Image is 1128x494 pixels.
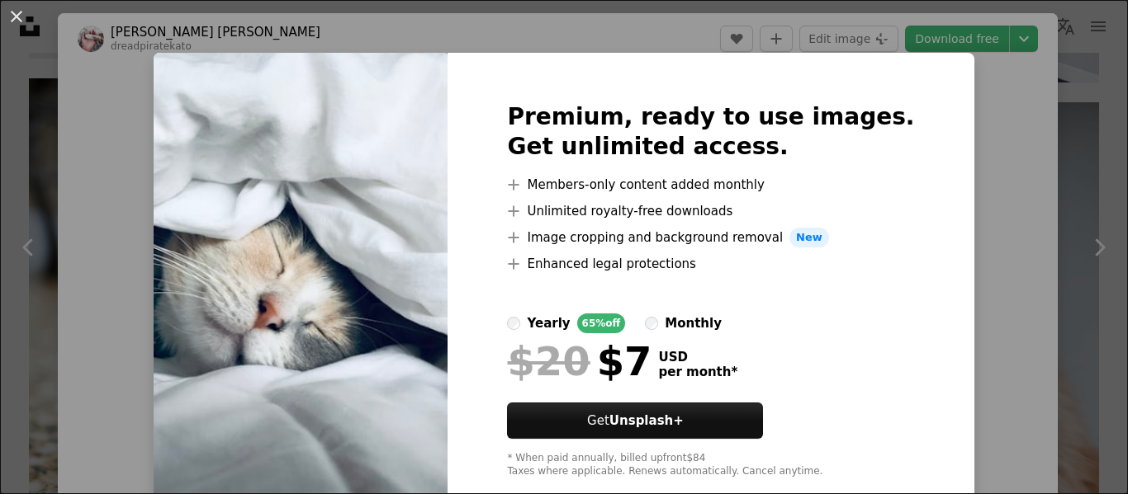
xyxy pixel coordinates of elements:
[527,313,570,333] div: yearly
[577,313,626,333] div: 65% off
[507,340,590,383] span: $20
[609,413,684,428] strong: Unsplash+
[507,402,763,439] button: GetUnsplash+
[645,317,658,330] input: monthly
[507,340,652,383] div: $7
[507,254,914,274] li: Enhanced legal protections
[507,228,914,247] li: Image cropping and background removal
[507,452,914,478] div: * When paid annually, billed upfront $84 Taxes where applicable. Renews automatically. Cancel any...
[789,228,829,247] span: New
[507,201,914,221] li: Unlimited royalty-free downloads
[507,175,914,195] li: Members-only content added monthly
[665,313,722,333] div: monthly
[658,350,737,365] span: USD
[658,365,737,379] span: per month *
[507,102,914,162] h2: Premium, ready to use images. Get unlimited access.
[507,317,520,330] input: yearly65%off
